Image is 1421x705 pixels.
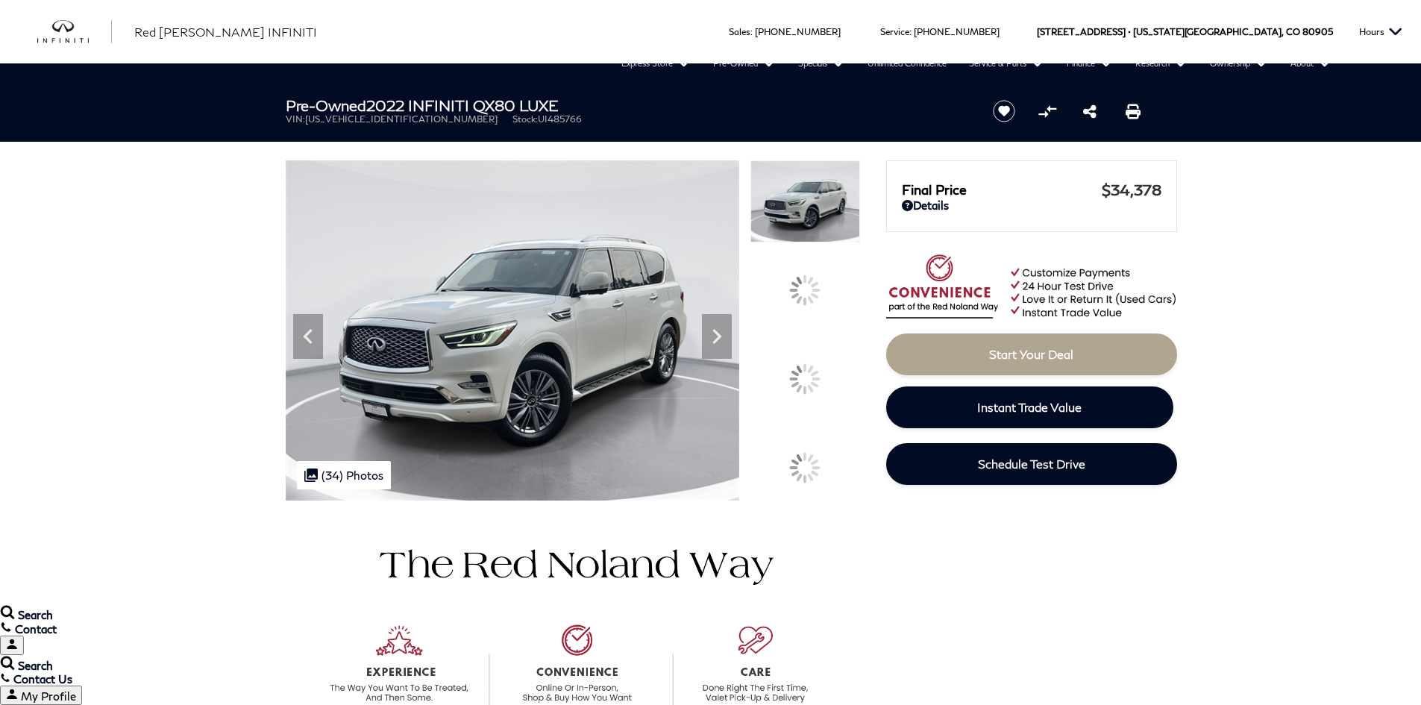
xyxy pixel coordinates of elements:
img: Used 2022 Moonstone White INFINITI LUXE image 1 [750,160,859,242]
div: (34) Photos [297,461,391,489]
span: UI485766 [538,113,582,125]
a: Ownership [1199,52,1279,75]
span: Red [PERSON_NAME] INFINITI [134,25,317,39]
span: Contact [15,622,57,636]
a: Start Your Deal [886,333,1177,375]
button: Compare vehicle [1036,100,1058,122]
span: $34,378 [1102,181,1161,198]
strong: Pre-Owned [286,96,366,114]
span: Instant Trade Value [977,400,1082,414]
a: Final Price $34,378 [902,181,1161,198]
a: [PHONE_NUMBER] [914,26,1000,37]
a: Pre-Owned [702,52,787,75]
span: Search [18,608,53,621]
a: Schedule Test Drive [886,443,1177,485]
span: Schedule Test Drive [978,457,1085,471]
span: : [909,26,912,37]
a: Specials [787,52,856,75]
a: Research [1124,52,1199,75]
span: Search [18,659,53,672]
a: Express Store [610,52,702,75]
button: Save vehicle [988,99,1020,123]
a: infiniti [37,20,112,44]
span: Service [880,26,909,37]
a: Finance [1055,52,1124,75]
a: About [1279,52,1343,75]
span: Final Price [902,181,1102,198]
a: Red [PERSON_NAME] INFINITI [134,23,317,41]
span: Start Your Deal [989,347,1073,361]
span: Stock: [512,113,538,125]
nav: Main Navigation [93,52,1343,97]
img: INFINITI [37,20,112,44]
h1: 2022 INFINITI QX80 LUXE [286,97,968,113]
a: Instant Trade Value [886,386,1173,428]
span: Contact Us [13,672,72,686]
span: My Profile [21,689,76,703]
a: Unlimited Confidence [856,52,958,75]
img: Used 2022 Moonstone White INFINITI LUXE image 1 [286,160,740,501]
a: Print this Pre-Owned 2022 INFINITI QX80 LUXE [1126,102,1141,120]
a: Service & Parts [958,52,1055,75]
span: : [750,26,753,37]
a: Share this Pre-Owned 2022 INFINITI QX80 LUXE [1083,102,1097,120]
span: VIN: [286,113,305,125]
a: [STREET_ADDRESS] • [US_STATE][GEOGRAPHIC_DATA], CO 80905 [1037,26,1333,37]
span: [US_VEHICLE_IDENTIFICATION_NUMBER] [305,113,498,125]
a: [PHONE_NUMBER] [755,26,841,37]
span: Sales [729,26,750,37]
a: Details [902,198,1161,212]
